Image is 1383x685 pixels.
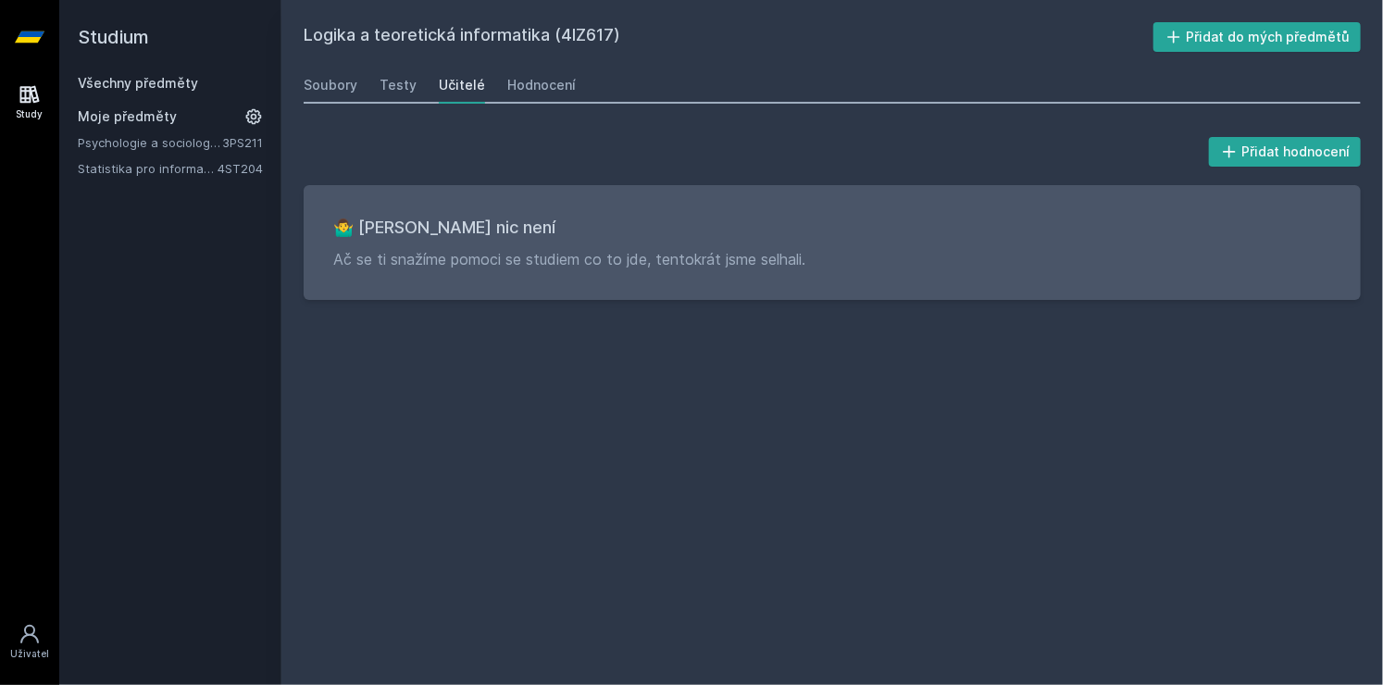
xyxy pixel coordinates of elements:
div: Hodnocení [507,76,576,94]
div: Testy [380,76,417,94]
a: Soubory [304,67,357,104]
button: Přidat do mých předmětů [1153,22,1362,52]
div: Soubory [304,76,357,94]
a: 3PS211 [222,135,263,150]
a: 4ST204 [218,161,263,176]
div: Study [17,107,44,121]
a: Study [4,74,56,131]
a: Testy [380,67,417,104]
div: Uživatel [10,647,49,661]
a: Statistika pro informatiky [78,159,218,178]
a: Hodnocení [507,67,576,104]
span: Moje předměty [78,107,177,126]
h3: 🤷‍♂️ [PERSON_NAME] nic není [333,215,1331,241]
button: Přidat hodnocení [1209,137,1362,167]
a: Uživatel [4,614,56,670]
p: Ač se ti snažíme pomoci se studiem co to jde, tentokrát jsme selhali. [333,248,1331,270]
a: Psychologie a sociologie řízení [78,133,222,152]
h2: Logika a teoretická informatika (4IZ617) [304,22,1153,52]
a: Učitelé [439,67,485,104]
div: Učitelé [439,76,485,94]
a: Všechny předměty [78,75,198,91]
